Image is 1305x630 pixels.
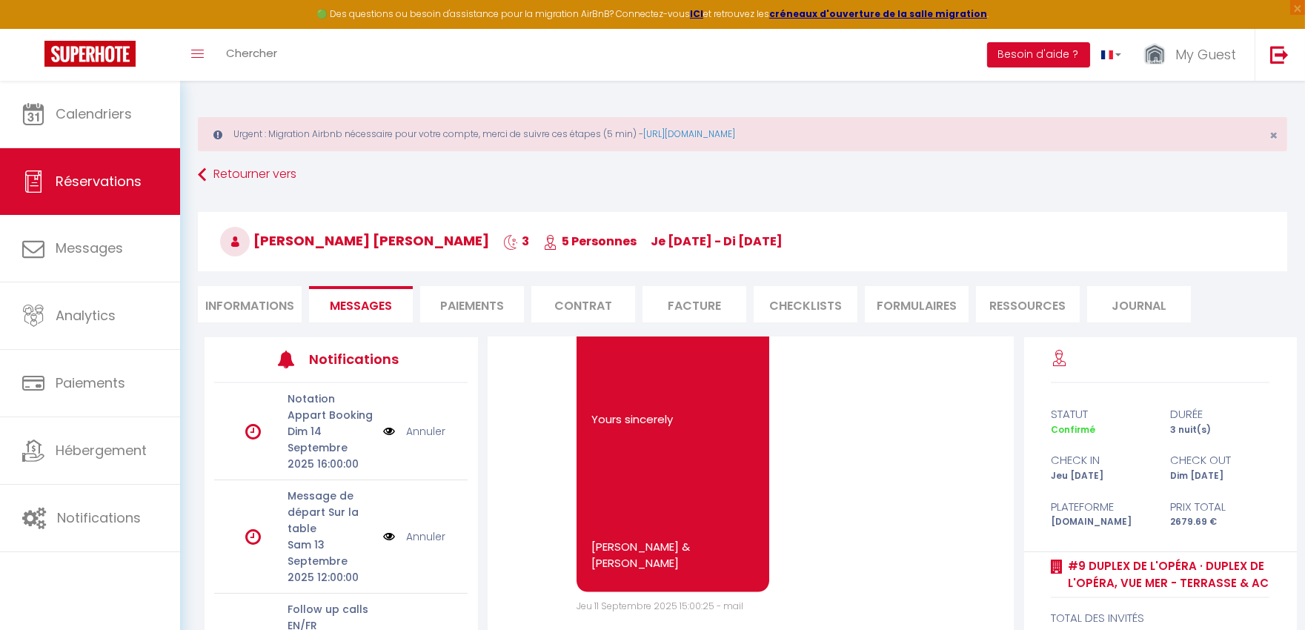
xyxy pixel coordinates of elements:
[1160,515,1280,529] div: 2679.69 €
[288,537,373,586] p: Sam 13 Septembre 2025 12:00:00
[406,423,445,440] a: Annuler
[1160,405,1280,423] div: durée
[1087,286,1191,322] li: Journal
[56,239,123,257] span: Messages
[690,7,703,20] a: ICI
[591,411,754,428] p: Yours sincerely
[288,488,373,537] p: Message de départ Sur la table
[543,233,637,250] span: 5 Personnes
[56,105,132,123] span: Calendriers
[531,286,635,322] li: Contrat
[1041,498,1160,516] div: Plateforme
[1041,405,1160,423] div: statut
[503,233,529,250] span: 3
[1160,451,1280,469] div: check out
[1041,515,1160,529] div: [DOMAIN_NAME]
[1160,423,1280,437] div: 3 nuit(s)
[56,441,147,460] span: Hébergement
[1160,498,1280,516] div: Prix total
[643,127,735,140] a: [URL][DOMAIN_NAME]
[1063,557,1269,592] a: #9 Duplex de l'opéra · Duplex de l'Opéra, Vue Mer - Terrasse & AC
[865,286,969,322] li: FORMULAIRES
[754,286,857,322] li: CHECKLISTS
[309,342,415,376] h3: Notifications
[1051,609,1269,627] div: total des invités
[987,42,1090,67] button: Besoin d'aide ?
[288,391,373,423] p: Notation Appart Booking
[330,297,392,314] span: Messages
[220,231,489,250] span: [PERSON_NAME] [PERSON_NAME]
[642,286,746,322] li: Facture
[591,539,754,572] p: [PERSON_NAME] & [PERSON_NAME]
[383,423,395,440] img: NO IMAGE
[651,233,783,250] span: je [DATE] - di [DATE]
[1051,423,1095,436] span: Confirmé
[1041,469,1160,483] div: Jeu [DATE]
[198,162,1287,188] a: Retourner vers
[56,374,125,392] span: Paiements
[1270,45,1289,64] img: logout
[1132,29,1255,81] a: ... My Guest
[226,45,277,61] span: Chercher
[577,600,743,612] span: Jeu 11 Septembre 2025 15:00:25 - mail
[1041,451,1160,469] div: check in
[57,508,141,527] span: Notifications
[420,286,524,322] li: Paiements
[44,41,136,67] img: Super Booking
[198,286,302,322] li: Informations
[198,117,1287,151] div: Urgent : Migration Airbnb nécessaire pour votre compte, merci de suivre ces étapes (5 min) -
[288,423,373,472] p: Dim 14 Septembre 2025 16:00:00
[1269,129,1278,142] button: Close
[56,172,142,190] span: Réservations
[12,6,56,50] button: Ouvrir le widget de chat LiveChat
[1269,126,1278,145] span: ×
[406,528,445,545] a: Annuler
[1160,469,1280,483] div: Dim [DATE]
[1143,42,1166,68] img: ...
[976,286,1080,322] li: Ressources
[215,29,288,81] a: Chercher
[769,7,987,20] a: créneaux d'ouverture de la salle migration
[383,528,395,545] img: NO IMAGE
[1175,45,1236,64] span: My Guest
[56,306,116,325] span: Analytics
